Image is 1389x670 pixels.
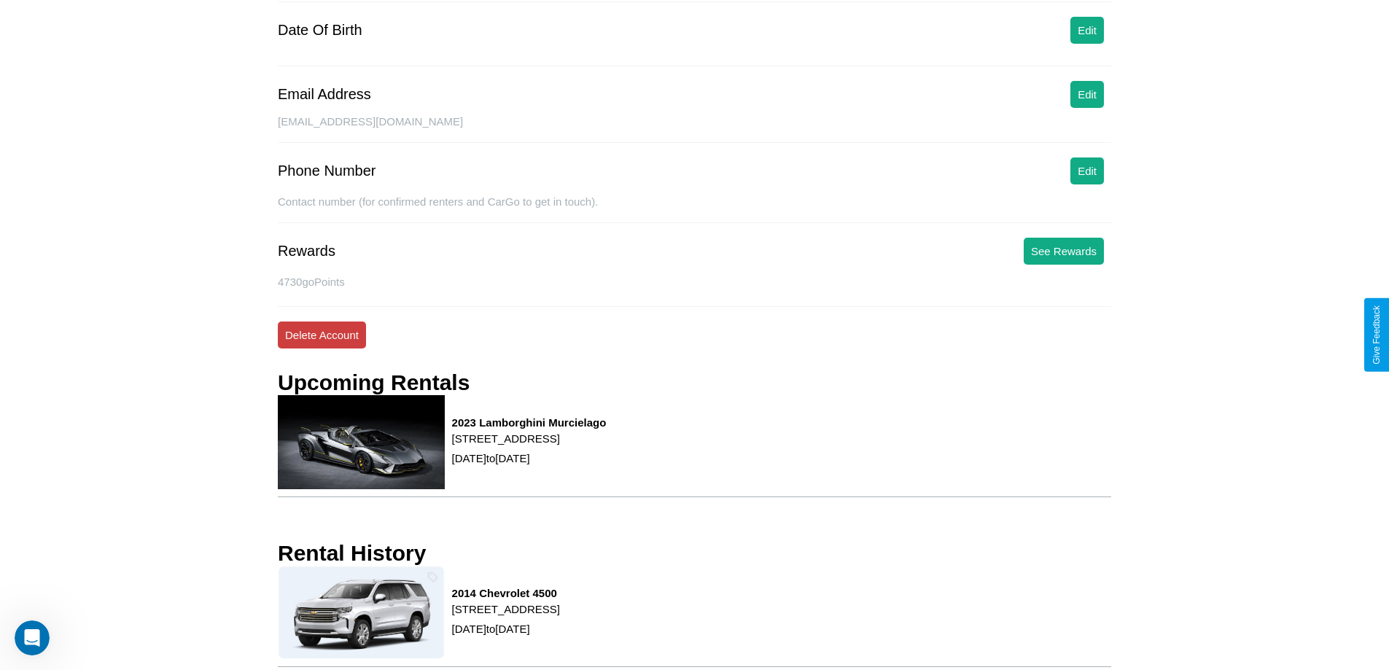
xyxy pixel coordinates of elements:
[452,599,560,619] p: [STREET_ADDRESS]
[278,163,376,179] div: Phone Number
[278,395,445,489] img: rental
[278,115,1111,143] div: [EMAIL_ADDRESS][DOMAIN_NAME]
[278,22,362,39] div: Date Of Birth
[278,370,470,395] h3: Upcoming Rentals
[452,448,607,468] p: [DATE] to [DATE]
[1070,17,1104,44] button: Edit
[1070,81,1104,108] button: Edit
[452,619,560,639] p: [DATE] to [DATE]
[278,272,1111,292] p: 4730 goPoints
[452,429,607,448] p: [STREET_ADDRESS]
[1024,238,1104,265] button: See Rewards
[278,243,335,260] div: Rewards
[1070,157,1104,184] button: Edit
[278,195,1111,223] div: Contact number (for confirmed renters and CarGo to get in touch).
[278,86,371,103] div: Email Address
[15,620,50,655] iframe: Intercom live chat
[278,566,445,659] img: rental
[452,587,560,599] h3: 2014 Chevrolet 4500
[452,416,607,429] h3: 2023 Lamborghini Murcielago
[1372,305,1382,365] div: Give Feedback
[278,322,366,348] button: Delete Account
[278,541,426,566] h3: Rental History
